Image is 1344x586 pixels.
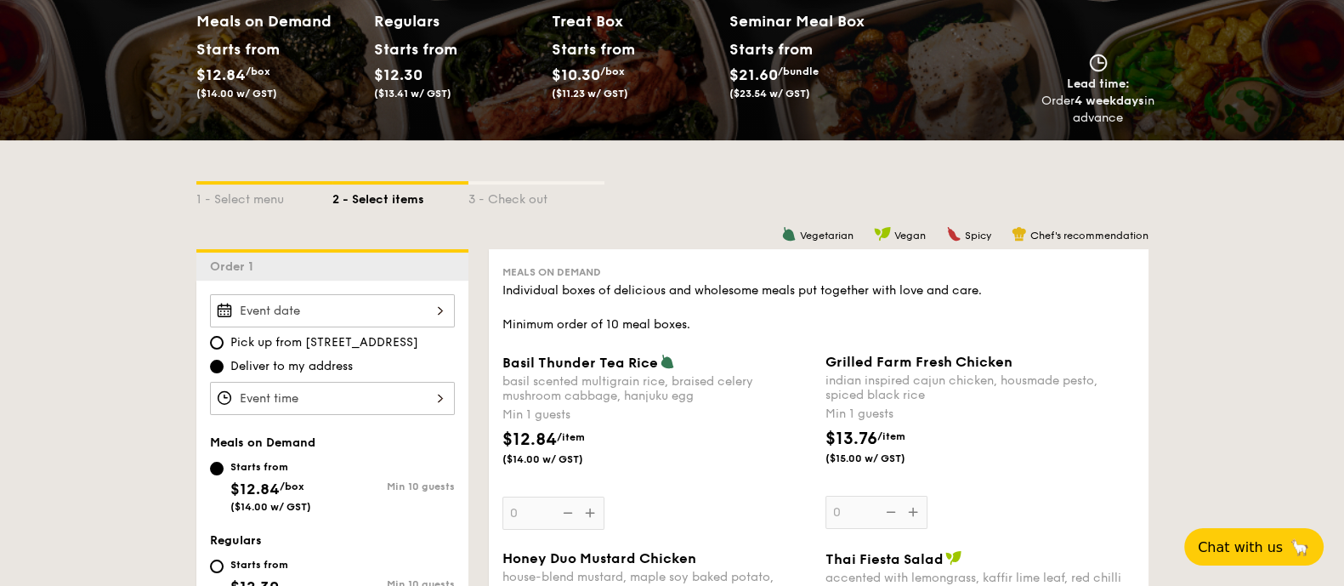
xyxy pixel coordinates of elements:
[210,533,262,548] span: Regulars
[965,230,991,242] span: Spicy
[230,558,308,572] div: Starts from
[196,9,360,33] h2: Meals on Demand
[502,452,618,466] span: ($14.00 w/ GST)
[210,259,260,274] span: Order 1
[230,460,311,474] div: Starts from
[210,435,315,450] span: Meals on Demand
[874,226,891,242] img: icon-vegan.f8ff3823.svg
[210,360,224,373] input: Deliver to my address
[552,88,628,100] span: ($11.23 w/ GST)
[210,560,224,573] input: Starts from$12.30($13.41 w/ GST)Min 10 guests
[230,480,280,498] span: $12.84
[945,550,962,566] img: icon-vegan.f8ff3823.svg
[552,37,627,62] div: Starts from
[502,355,658,371] span: Basil Thunder Tea Rice
[781,226,797,242] img: icon-vegetarian.fe4039eb.svg
[374,37,450,62] div: Starts from
[502,374,812,403] div: basil scented multigrain rice, braised celery mushroom cabbage, hanjuku egg
[210,382,455,415] input: Event time
[502,550,696,566] span: Honey Duo Mustard Chicken
[502,266,601,278] span: Meals on Demand
[1012,226,1027,242] img: icon-chef-hat.a58ddaea.svg
[1075,94,1144,108] strong: 4 weekdays
[468,185,604,208] div: 3 - Check out
[729,88,810,100] span: ($23.54 w/ GST)
[825,571,1135,585] div: accented with lemongrass, kaffir lime leaf, red chilli
[825,429,877,449] span: $13.76
[825,373,1135,402] div: indian inspired cajun chicken, housmade pesto, spiced black rice
[374,65,422,84] span: $12.30
[332,185,468,208] div: 2 - Select items
[557,431,585,443] span: /item
[778,65,819,77] span: /bundle
[825,452,941,465] span: ($15.00 w/ GST)
[660,354,675,369] img: icon-vegetarian.fe4039eb.svg
[729,65,778,84] span: $21.60
[946,226,961,242] img: icon-spicy.37a8142b.svg
[230,501,311,513] span: ($14.00 w/ GST)
[332,481,455,492] div: Min 10 guests
[246,65,270,77] span: /box
[230,358,353,375] span: Deliver to my address
[280,481,304,492] span: /box
[825,551,944,567] span: Thai Fiesta Salad
[210,336,224,350] input: Pick up from [STREET_ADDRESS]
[502,430,557,450] span: $12.84
[877,430,905,442] span: /item
[1041,93,1155,127] div: Order in advance
[800,230,853,242] span: Vegetarian
[729,37,812,62] div: Starts from
[1184,528,1324,566] button: Chat with us🦙
[1198,539,1283,555] span: Chat with us
[230,334,418,351] span: Pick up from [STREET_ADDRESS]
[196,65,246,84] span: $12.84
[502,282,1135,333] div: Individual boxes of delicious and wholesome meals put together with love and care. Minimum order ...
[502,407,812,424] div: Min 1 guests
[196,185,332,208] div: 1 - Select menu
[894,230,926,242] span: Vegan
[552,65,600,84] span: $10.30
[825,406,1135,423] div: Min 1 guests
[196,88,277,100] span: ($14.00 w/ GST)
[210,294,455,327] input: Event date
[196,37,272,62] div: Starts from
[825,354,1012,370] span: Grilled Farm Fresh Chicken
[600,65,625,77] span: /box
[729,9,907,33] h2: Seminar Meal Box
[1067,77,1130,91] span: Lead time:
[1290,538,1310,557] span: 🦙
[1086,54,1111,72] img: icon-clock.2db775ea.svg
[374,9,538,33] h2: Regulars
[552,9,716,33] h2: Treat Box
[210,462,224,475] input: Starts from$12.84/box($14.00 w/ GST)Min 10 guests
[374,88,451,100] span: ($13.41 w/ GST)
[1030,230,1148,242] span: Chef's recommendation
